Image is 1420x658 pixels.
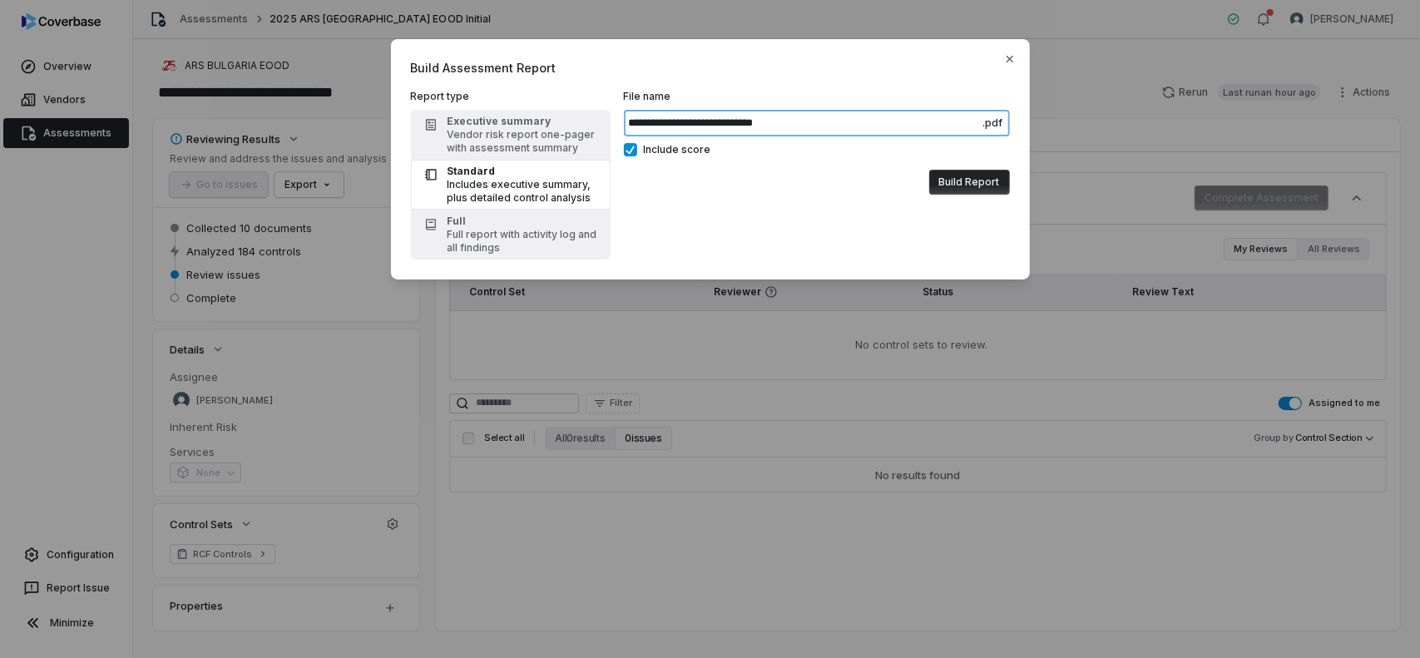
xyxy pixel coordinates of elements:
[624,143,637,156] button: Include score
[929,170,1010,195] button: Build Report
[411,59,1010,77] span: Build Assessment Report
[644,143,711,156] span: Include score
[983,116,1003,130] span: .pdf
[448,228,601,255] div: Full report with activity log and all findings
[624,90,1010,136] label: File name
[624,110,1010,136] input: File name.pdf
[448,165,601,178] div: Standard
[448,128,601,155] div: Vendor risk report one-pager with assessment summary
[411,90,611,103] label: Report type
[448,115,601,128] div: Executive summary
[448,178,601,205] div: Includes executive summary, plus detailed control analysis
[448,215,601,228] div: Full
